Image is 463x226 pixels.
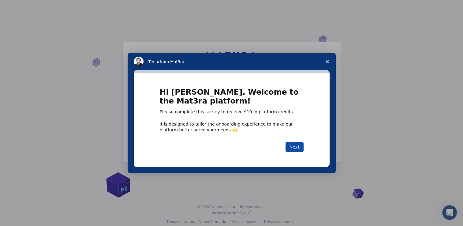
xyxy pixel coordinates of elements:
[160,59,184,64] span: from Mat3ra
[160,121,304,132] div: It is designed to tailor the onboarding experience to make our platform better serve your needs 🙌
[148,59,160,64] span: Timur
[286,142,304,152] button: Next
[160,88,304,109] h1: Hi [PERSON_NAME]. Welcome to the Mat3ra platform!
[134,57,144,66] img: Profile image for Timur
[160,109,304,115] div: Please complete this survey to receive $10 in platform credits.
[319,53,336,70] span: Close survey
